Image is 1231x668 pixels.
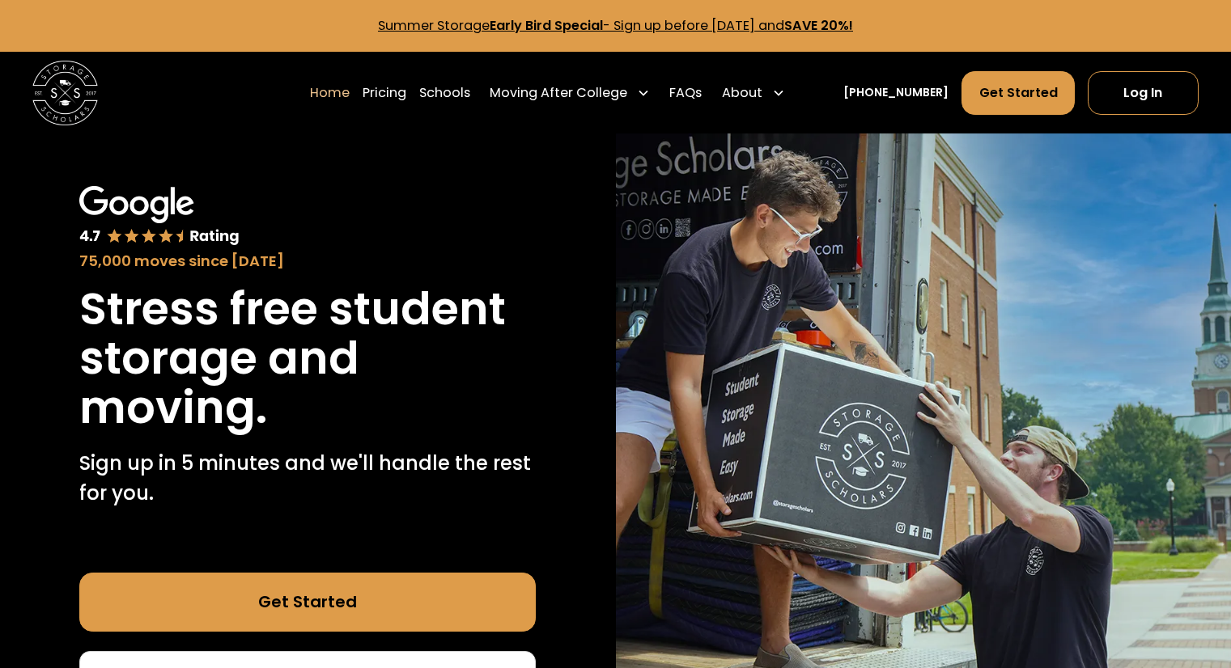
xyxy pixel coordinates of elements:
[722,83,762,103] div: About
[961,71,1074,115] a: Get Started
[32,61,98,126] a: home
[490,16,603,35] strong: Early Bird Special
[363,70,406,116] a: Pricing
[1088,71,1199,115] a: Log In
[79,285,536,433] h1: Stress free student storage and moving.
[715,70,792,116] div: About
[843,84,949,101] a: [PHONE_NUMBER]
[79,186,239,247] img: Google 4.7 star rating
[490,83,627,103] div: Moving After College
[79,573,536,631] a: Get Started
[784,16,853,35] strong: SAVE 20%!
[32,61,98,126] img: Storage Scholars main logo
[378,16,853,35] a: Summer StorageEarly Bird Special- Sign up before [DATE] andSAVE 20%!
[419,70,470,116] a: Schools
[79,449,536,508] p: Sign up in 5 minutes and we'll handle the rest for you.
[483,70,656,116] div: Moving After College
[310,70,350,116] a: Home
[669,70,702,116] a: FAQs
[79,250,536,272] div: 75,000 moves since [DATE]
